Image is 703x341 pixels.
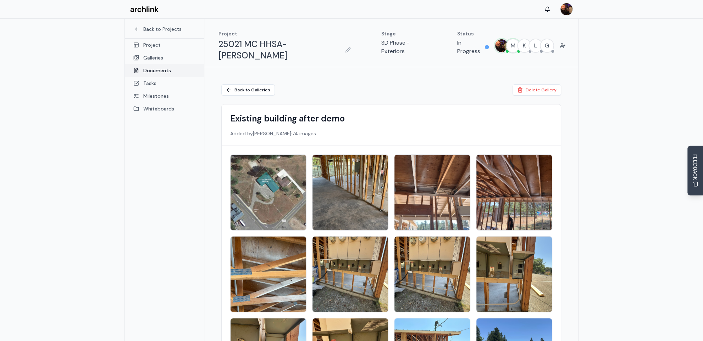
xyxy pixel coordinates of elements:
span: FEEDBACK [692,154,699,180]
h1: 25021 MC HHSA-[PERSON_NAME] [218,39,340,61]
span: L [529,39,542,52]
p: Stage [381,30,428,37]
p: In Progress [457,39,482,56]
a: Back to Projects [133,25,195,33]
button: L [528,39,543,53]
span: G [541,39,553,52]
a: Milestones [125,90,204,102]
p: SD Phase - Exteriors [381,39,428,56]
a: Back to Galleries [221,84,275,96]
h1: Existing building after demo [230,113,552,124]
a: Whiteboards [125,102,204,115]
a: Documents [125,64,204,77]
a: Galleries [125,51,204,64]
button: K [517,39,531,53]
a: Project [125,39,204,51]
span: M [507,39,519,52]
p: Project [218,30,353,37]
img: MARC JONES [495,39,508,52]
p: Status [457,30,489,37]
a: Tasks [125,77,204,90]
img: MARC JONES [560,3,572,15]
button: Send Feedback [687,146,703,195]
button: G [540,39,554,53]
button: Delete Gallery [513,84,561,96]
span: K [518,39,531,52]
div: Added by [PERSON_NAME] · 74 images [230,130,552,137]
img: Archlink [130,6,159,12]
button: MARC JONES [494,39,509,53]
button: M [506,39,520,53]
